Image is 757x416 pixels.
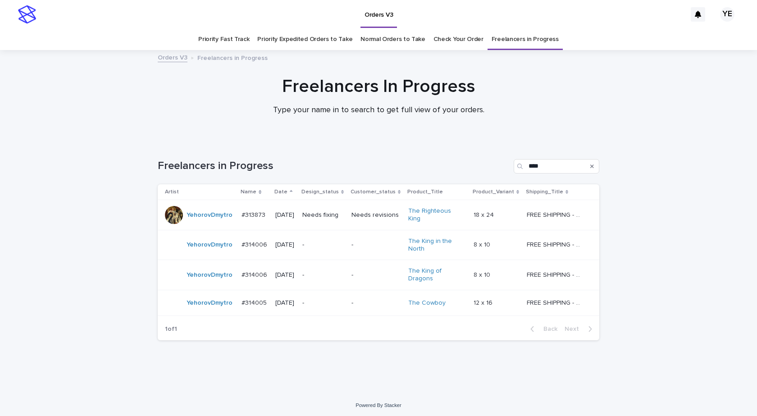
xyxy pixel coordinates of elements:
p: Artist [165,187,179,197]
p: FREE SHIPPING - preview in 1-2 business days, after your approval delivery will take 5-10 b.d. [527,270,585,279]
a: The King of Dragons [408,267,465,283]
p: 12 x 16 [474,297,494,307]
p: 1 of 1 [158,318,184,340]
p: 8 x 10 [474,239,492,249]
p: Needs fixing [302,211,344,219]
h1: Freelancers in Progress [158,160,510,173]
p: Product_Title [407,187,443,197]
a: YehorovDmytro [187,241,233,249]
a: Priority Expedited Orders to Take [257,29,352,50]
img: stacker-logo-s-only.png [18,5,36,23]
p: Freelancers in Progress [197,52,268,62]
tr: YehorovDmytro #314006#314006 [DATE]--The King of Dragons 8 x 108 x 10 FREE SHIPPING - preview in ... [158,260,599,290]
p: #314006 [242,239,269,249]
p: Needs revisions [351,211,401,219]
p: - [302,271,344,279]
button: Back [523,325,561,333]
button: Next [561,325,599,333]
tr: YehorovDmytro #313873#313873 [DATE]Needs fixingNeeds revisionsThe Righteous King 18 x 2418 x 24 F... [158,200,599,230]
input: Search [514,159,599,174]
a: Priority Fast Track [198,29,249,50]
p: - [351,271,401,279]
a: Powered By Stacker [356,402,401,408]
tr: YehorovDmytro #314006#314006 [DATE]--The King in the North 8 x 108 x 10 FREE SHIPPING - preview i... [158,230,599,260]
a: YehorovDmytro [187,211,233,219]
p: [DATE] [275,241,295,249]
p: Customer_status [351,187,396,197]
a: Normal Orders to Take [360,29,425,50]
p: Date [274,187,287,197]
a: The Righteous King [408,207,465,223]
p: FREE SHIPPING - preview in 1-2 business days, after your approval delivery will take 5-10 b.d. [527,297,585,307]
p: [DATE] [275,211,295,219]
p: FREE SHIPPING - preview in 1-2 business days, after your approval delivery will take 5-10 b.d. [527,239,585,249]
p: 8 x 10 [474,270,492,279]
p: - [351,241,401,249]
p: - [351,299,401,307]
tr: YehorovDmytro #314005#314005 [DATE]--The Cowboy 12 x 1612 x 16 FREE SHIPPING - preview in 1-2 bus... [158,290,599,315]
p: #314006 [242,270,269,279]
p: FREE SHIPPING - preview in 1-2 business days, after your approval delivery will take 5-10 b.d. [527,210,585,219]
a: YehorovDmytro [187,299,233,307]
div: YE [720,7,734,22]
a: Freelancers in Progress [492,29,559,50]
p: Type your name in to search to get full view of your orders. [198,105,559,115]
span: Next [565,326,584,332]
p: #314005 [242,297,269,307]
p: [DATE] [275,271,295,279]
p: Name [241,187,256,197]
p: Product_Variant [473,187,514,197]
a: The King in the North [408,238,465,253]
a: Orders V3 [158,52,187,62]
h1: Freelancers In Progress [158,76,599,97]
p: - [302,299,344,307]
p: Shipping_Title [526,187,563,197]
p: [DATE] [275,299,295,307]
a: Check Your Order [433,29,483,50]
p: #313873 [242,210,267,219]
p: Design_status [301,187,339,197]
a: YehorovDmytro [187,271,233,279]
p: - [302,241,344,249]
span: Back [538,326,557,332]
p: 18 x 24 [474,210,496,219]
a: The Cowboy [408,299,446,307]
